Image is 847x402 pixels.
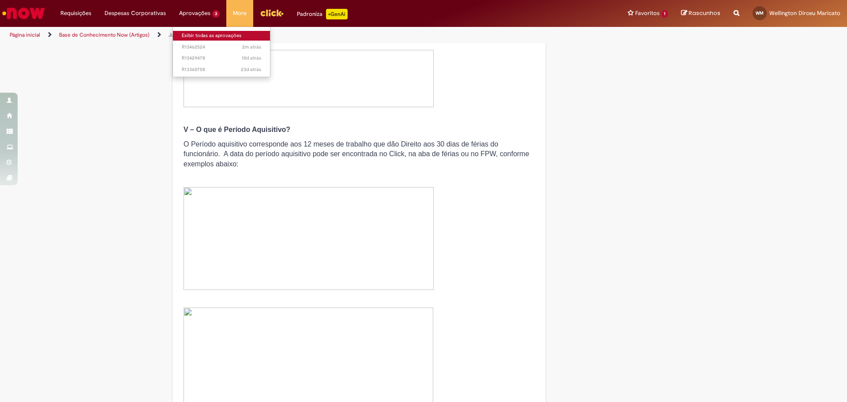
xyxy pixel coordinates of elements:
img: sys_attachment.do [184,187,434,290]
span: Despesas Corporativas [105,9,166,18]
span: Requisições [60,9,91,18]
ul: Aprovações [172,26,270,77]
a: Exibir todas as aprovações [173,31,270,41]
a: Aberto R13462524 : [173,42,270,52]
span: 1 [661,10,668,18]
span: Rascunhos [689,9,720,17]
time: 19/08/2025 15:59:51 [242,55,261,61]
span: R13429478 [182,55,261,62]
strong: V – O que é Período Aquisitivo? [184,126,290,133]
span: Aprovações [179,9,210,18]
span: 23d atrás [241,66,261,73]
img: click_logo_yellow_360x200.png [260,6,284,19]
div: Padroniza [297,9,348,19]
span: 3 [212,10,220,18]
ul: Trilhas de página [7,27,558,43]
span: 10d atrás [242,55,261,61]
a: Aberto R13360758 : [173,65,270,75]
img: sys_attachment.do [184,50,434,107]
img: ServiceNow [1,4,46,22]
span: Favoritos [635,9,660,18]
a: Base de Conhecimento Now (Artigos) [59,31,150,38]
span: 2m atrás [242,44,261,50]
span: R13462524 [182,44,261,51]
a: Jurídico - Dúvidas Trabalhistas [169,31,242,38]
a: Aberto R13429478 : [173,53,270,63]
time: 29/08/2025 13:58:42 [242,44,261,50]
a: Rascunhos [681,9,720,18]
span: More [233,9,247,18]
a: Página inicial [10,31,40,38]
span: WM [756,10,764,16]
span: Wellington Dirceu Maricato [769,9,840,17]
span: R13360758 [182,66,261,73]
p: +GenAi [326,9,348,19]
span: O Período aquisitivo corresponde aos 12 meses de trabalho que dão Direito aos 30 dias de férias d... [184,140,529,168]
time: 06/08/2025 16:09:45 [241,66,261,73]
